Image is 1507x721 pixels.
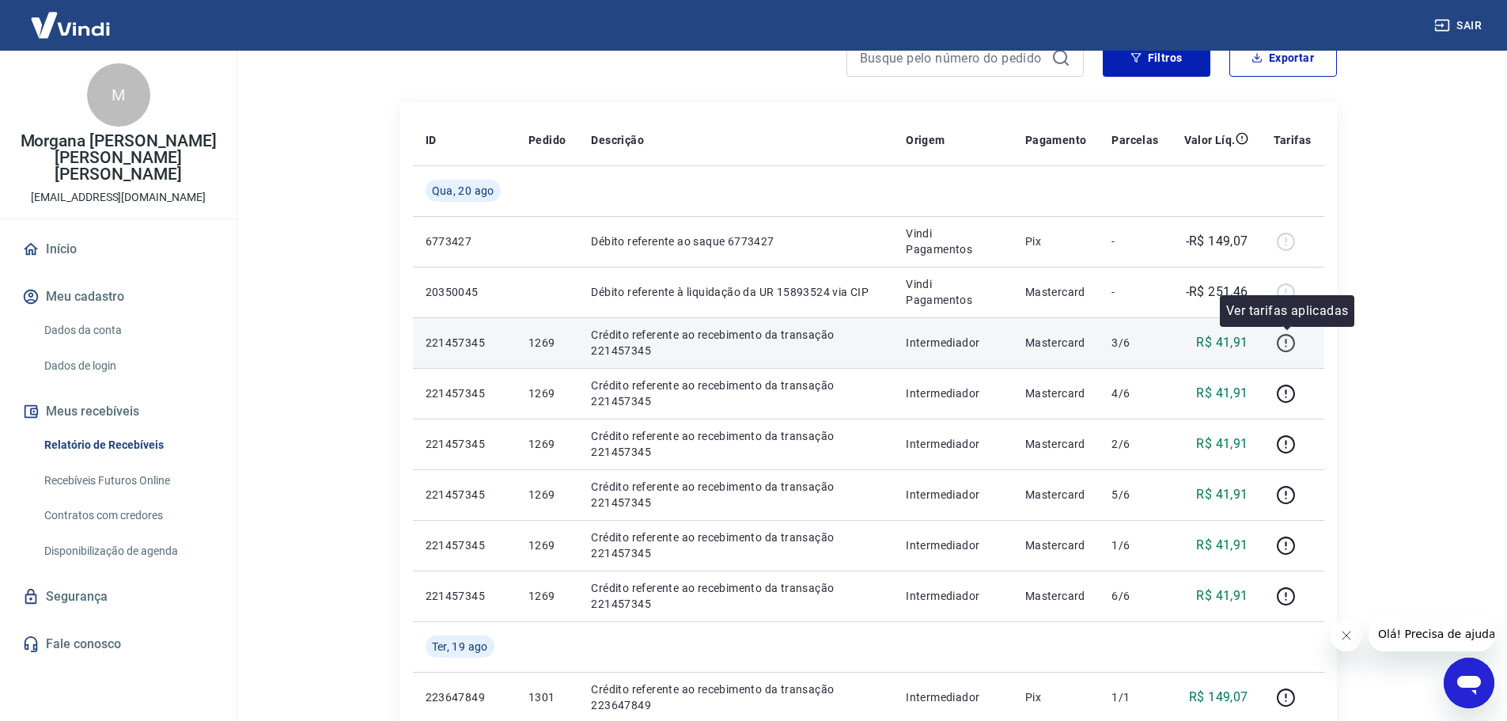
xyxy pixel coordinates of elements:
p: Mastercard [1025,487,1087,503]
p: 4/6 [1111,385,1158,401]
a: Dados de login [38,350,218,382]
p: 221457345 [426,385,503,401]
p: 5/6 [1111,487,1158,503]
p: Pix [1025,689,1087,705]
p: 221457345 [426,588,503,604]
iframe: Mensagem da empresa [1369,617,1494,651]
p: R$ 149,07 [1189,688,1248,707]
p: Intermediador [906,487,1000,503]
p: 1269 [528,436,566,452]
span: Ter, 19 ago [432,639,488,655]
p: Crédito referente ao recebimento da transação 221457345 [591,327,880,359]
p: Débito referente ao saque 6773427 [591,233,880,249]
p: -R$ 149,07 [1186,232,1248,251]
p: R$ 41,91 [1196,434,1248,453]
button: Meus recebíveis [19,394,218,429]
a: Relatório de Recebíveis [38,429,218,461]
p: Mastercard [1025,385,1087,401]
iframe: Fechar mensagem [1331,620,1362,651]
p: Intermediador [906,537,1000,553]
p: Mastercard [1025,284,1087,300]
input: Busque pelo número do pedido [860,46,1045,70]
p: Parcelas [1111,132,1158,148]
a: Recebíveis Futuros Online [38,465,218,497]
span: Olá! Precisa de ajuda? [9,11,133,24]
p: [EMAIL_ADDRESS][DOMAIN_NAME] [31,189,206,206]
p: Morgana [PERSON_NAME] [PERSON_NAME] [PERSON_NAME] [13,133,224,183]
p: Descrição [591,132,644,148]
button: Meu cadastro [19,279,218,314]
button: Sair [1431,11,1488,40]
p: 6773427 [426,233,503,249]
p: 3/6 [1111,335,1158,351]
p: 1269 [528,385,566,401]
p: 20350045 [426,284,503,300]
p: Crédito referente ao recebimento da transação 221457345 [591,529,880,561]
a: Contratos com credores [38,499,218,532]
p: 1/1 [1111,689,1158,705]
p: Pix [1025,233,1087,249]
div: M [87,63,150,127]
p: Pedido [528,132,566,148]
p: Vindi Pagamentos [906,226,1000,257]
p: 1301 [528,689,566,705]
p: -R$ 251,46 [1186,283,1248,302]
p: Tarifas [1274,132,1312,148]
p: 1269 [528,487,566,503]
a: Disponibilização de agenda [38,535,218,567]
p: 223647849 [426,689,503,705]
iframe: Botão para abrir a janela de mensagens [1444,658,1494,708]
p: Intermediador [906,335,1000,351]
p: R$ 41,91 [1196,333,1248,352]
p: Crédito referente ao recebimento da transação 223647849 [591,681,880,713]
img: Vindi [19,1,122,49]
p: - [1111,233,1158,249]
a: Fale conosco [19,627,218,662]
a: Início [19,232,218,267]
p: Crédito referente ao recebimento da transação 221457345 [591,378,880,409]
p: - [1111,284,1158,300]
a: Segurança [19,579,218,614]
p: Crédito referente ao recebimento da transação 221457345 [591,428,880,460]
p: Valor Líq. [1184,132,1236,148]
p: R$ 41,91 [1196,384,1248,403]
p: Mastercard [1025,335,1087,351]
p: ID [426,132,437,148]
p: 221457345 [426,436,503,452]
p: Crédito referente ao recebimento da transação 221457345 [591,479,880,510]
p: Intermediador [906,385,1000,401]
p: 221457345 [426,335,503,351]
p: 1269 [528,537,566,553]
p: Pagamento [1025,132,1087,148]
p: 1269 [528,335,566,351]
button: Exportar [1229,39,1337,77]
p: 6/6 [1111,588,1158,604]
p: Origem [906,132,945,148]
span: Qua, 20 ago [432,183,494,199]
p: 1269 [528,588,566,604]
p: Ver tarifas aplicadas [1226,302,1348,321]
a: Dados da conta [38,314,218,347]
p: Crédito referente ao recebimento da transação 221457345 [591,580,880,612]
p: Vindi Pagamentos [906,276,1000,308]
p: R$ 41,91 [1196,485,1248,504]
p: Débito referente à liquidação da UR 15893524 via CIP [591,284,880,300]
p: Intermediador [906,689,1000,705]
p: Intermediador [906,588,1000,604]
p: Mastercard [1025,588,1087,604]
p: Mastercard [1025,436,1087,452]
p: 221457345 [426,487,503,503]
p: R$ 41,91 [1196,536,1248,555]
p: Mastercard [1025,537,1087,553]
p: Intermediador [906,436,1000,452]
p: 221457345 [426,537,503,553]
p: R$ 41,91 [1196,586,1248,605]
p: 1/6 [1111,537,1158,553]
p: 2/6 [1111,436,1158,452]
button: Filtros [1103,39,1210,77]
